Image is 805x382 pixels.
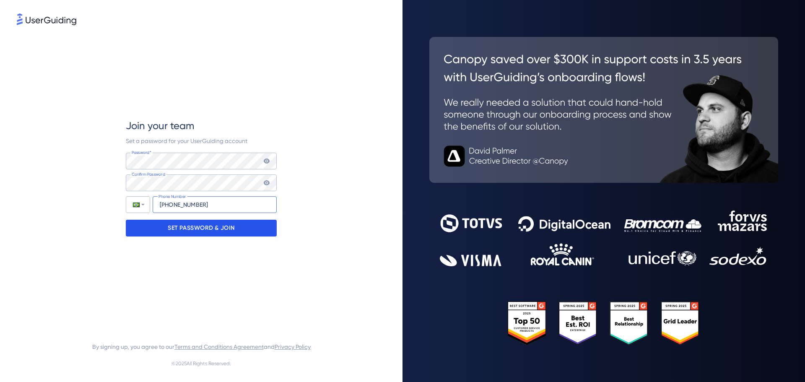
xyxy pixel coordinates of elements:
[440,210,768,266] img: 9302ce2ac39453076f5bc0f2f2ca889b.svg
[126,197,150,213] div: Brazil: + 55
[275,343,311,350] a: Privacy Policy
[153,196,277,213] input: Phone Number
[92,342,311,352] span: By signing up, you agree to our and
[174,343,264,350] a: Terms and Conditions Agreement
[17,13,76,25] img: 8faab4ba6bc7696a72372aa768b0286c.svg
[429,37,778,183] img: 26c0aa7c25a843aed4baddd2b5e0fa68.svg
[126,138,247,144] span: Set a password for your UserGuiding account
[168,221,235,235] p: SET PASSWORD & JOIN
[508,301,700,346] img: 25303e33045975176eb484905ab012ff.svg
[126,119,194,133] span: Join your team
[171,359,231,369] span: © 2025 All Rights Reserved.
